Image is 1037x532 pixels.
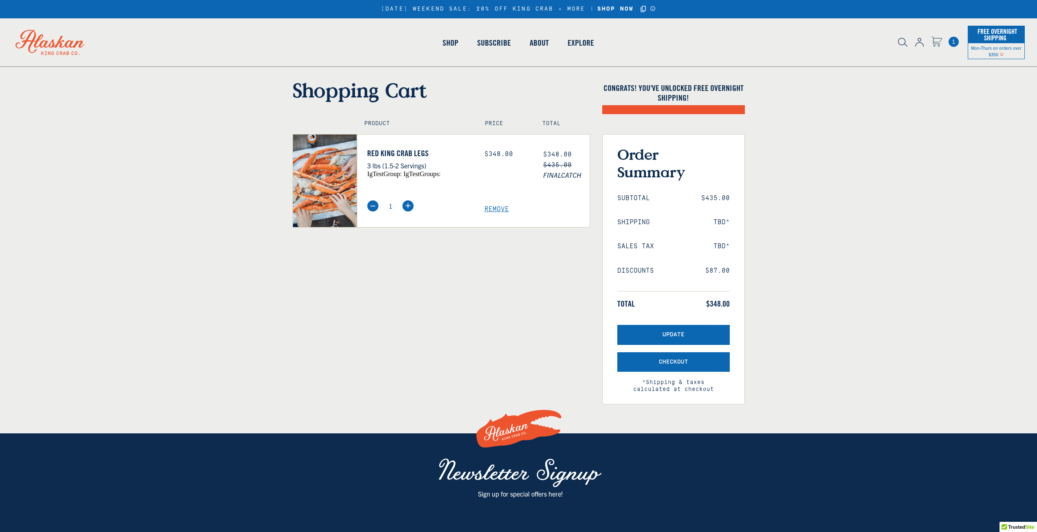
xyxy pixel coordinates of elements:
[543,161,572,169] s: $435.00
[949,37,959,47] a: Cart
[898,38,907,47] img: search
[915,38,924,47] img: account
[484,205,590,213] a: Remove
[485,120,525,127] h4: Price
[617,299,635,309] span: Total
[393,488,648,499] p: Sign up for special offers here!
[597,6,634,12] strong: SHOP NOW
[403,170,440,177] span: igTestGroups:
[617,146,730,181] h3: Order Summary
[543,170,590,180] span: FINALCATCH
[931,36,942,48] a: Cart
[617,243,654,250] span: Sales Tax
[293,78,590,102] h1: Shopping Cart
[367,148,472,158] a: Red King Crab Legs
[617,194,650,202] span: Subtotal
[542,120,582,127] h4: Total
[701,194,730,202] span: $435.00
[468,20,520,66] a: Subscribe
[293,135,357,227] img: Red King Crab Legs - 3 lbs (1.5-2 Servings)
[617,325,730,345] button: Update
[367,170,402,177] span: igTestGroup:
[484,150,531,158] div: $348.00
[4,18,96,66] img: Alaskan King Crab Co. logo
[650,6,656,11] a: Announcement Bar Modal
[971,45,1022,57] span: Mon-Thurs on orders over $350
[659,359,688,366] span: Checkout
[705,267,730,275] span: $87.00
[381,4,656,14] div: [DATE] WEEKEND SALE: 20% OFF KING CRAB + MORE |
[663,331,685,338] span: Update
[543,151,572,158] span: $348.00
[706,299,730,309] span: $348.00
[594,6,636,13] a: SHOP NOW
[364,120,467,127] h4: Product
[949,37,959,47] span: 1
[617,352,730,372] button: Checkout
[617,372,730,393] span: *Shipping & taxes calculated at checkout
[367,160,472,171] p: 3 lbs (1.5-2 Servings)
[602,83,745,103] h4: Congrats! You've unlocked FREE OVERNIGHT SHIPPING!
[558,20,603,66] a: Explore
[975,25,1017,44] span: Free Overnight Shipping
[1000,51,1004,57] span: Shipping Notice Icon
[433,20,468,66] a: Shop
[367,200,379,212] img: minus
[474,400,564,458] img: Alaskan King Crab Co. Logo
[617,267,654,275] span: Discounts
[617,219,650,226] span: Shipping
[520,20,558,66] a: About
[402,200,414,212] img: plus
